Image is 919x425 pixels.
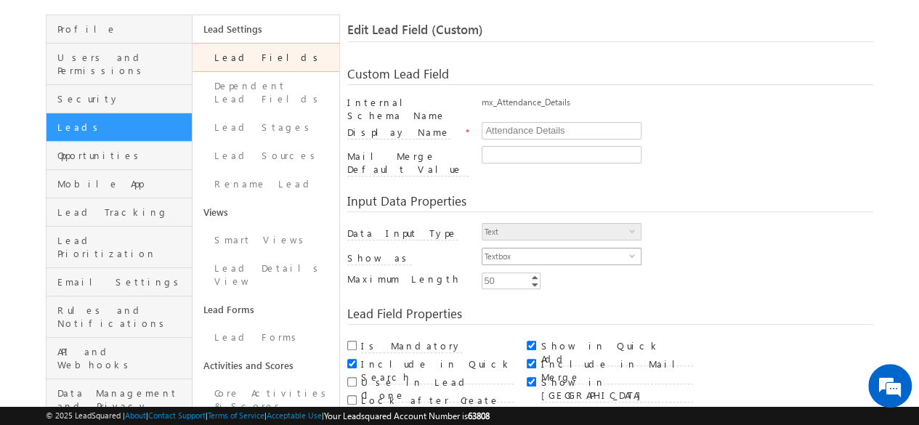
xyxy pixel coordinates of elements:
[57,177,188,190] span: Mobile App
[347,307,873,325] div: Lead Field Properties
[148,410,206,420] a: Contact Support
[361,389,513,401] a: Use in Lead Clone
[541,371,693,383] a: Include in Mail Merge
[529,280,541,288] a: Decrement
[482,272,497,289] div: 50
[361,371,513,383] a: Include in Quick Search
[57,386,188,413] span: Data Management and Privacy
[46,44,192,85] a: Users and Permissions
[57,92,188,105] span: Security
[193,352,339,379] a: Activities and Scores
[347,96,469,122] div: Internal Schema Name
[482,224,629,240] span: Text
[125,410,146,420] a: About
[482,248,629,264] span: Textbox
[267,410,322,420] a: Acceptable Use
[541,376,693,402] label: Show in [GEOGRAPHIC_DATA]
[193,170,339,198] a: Rename Lead
[46,409,490,423] span: © 2025 LeadSquared | | | | |
[57,275,188,288] span: Email Settings
[347,126,462,138] a: Display Name
[541,339,693,366] label: Show in Quick Add
[46,296,192,338] a: Rules and Notifications
[482,96,873,116] div: mx_Attendance_Details
[193,43,339,72] a: Lead Fields
[347,163,469,175] a: Mail Merge Default Value
[193,113,339,142] a: Lead Stages
[347,251,412,265] label: Show as
[347,21,483,38] span: Edit Lead Field (Custom)
[57,23,188,36] span: Profile
[46,268,192,296] a: Email Settings
[57,206,188,219] span: Lead Tracking
[46,338,192,379] a: API and Webhooks
[347,227,458,240] label: Data Input Type
[347,227,458,239] a: Data Input Type
[57,149,188,162] span: Opportunities
[324,410,490,421] span: Your Leadsquared Account Number is
[57,304,188,330] span: Rules and Notifications
[46,170,192,198] a: Mobile App
[541,357,693,384] label: Include in Mail Merge
[193,323,339,352] a: Lead Forms
[347,251,412,264] a: Show as
[208,410,264,420] a: Terms of Service
[46,379,192,421] a: Data Management and Privacy
[193,379,339,421] a: Core Activities & Scores
[193,142,339,170] a: Lead Sources
[193,296,339,323] a: Lead Forms
[193,226,339,254] a: Smart Views
[629,252,641,259] span: select
[57,121,188,134] span: Leads
[361,394,500,408] label: Lock after Create
[347,126,450,139] label: Display Name
[57,51,188,77] span: Users and Permissions
[57,345,188,371] span: API and Webhooks
[46,85,192,113] a: Security
[193,198,339,226] a: Views
[541,389,693,401] a: Show in [GEOGRAPHIC_DATA]
[193,254,339,296] a: Lead Details View
[193,15,339,43] a: Lead Settings
[46,227,192,268] a: Lead Prioritization
[347,195,873,212] div: Input Data Properties
[361,339,462,352] a: Is Mandatory
[361,376,513,402] label: Use in Lead Clone
[347,150,469,177] label: Mail Merge Default Value
[193,72,339,113] a: Dependent Lead Fields
[529,273,541,280] a: Increment
[347,68,873,85] div: Custom Lead Field
[347,272,469,286] label: Maximum Length
[46,113,192,142] a: Leads
[46,198,192,227] a: Lead Tracking
[46,142,192,170] a: Opportunities
[361,357,513,384] label: Include in Quick Search
[629,227,641,234] span: select
[361,394,500,406] a: Lock after Create
[468,410,490,421] span: 63808
[46,15,192,44] a: Profile
[361,339,462,353] label: Is Mandatory
[57,234,188,260] span: Lead Prioritization
[541,352,693,365] a: Show in Quick Add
